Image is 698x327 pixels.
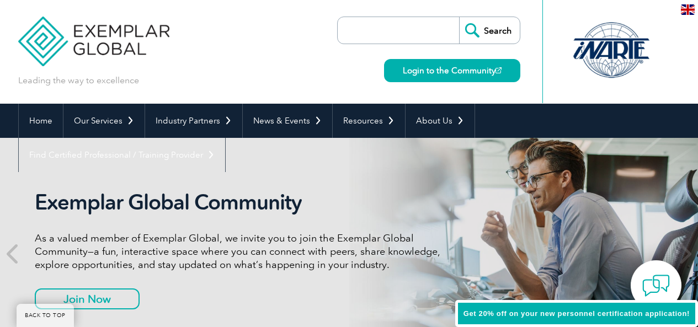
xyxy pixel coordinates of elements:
a: BACK TO TOP [17,304,74,327]
a: About Us [406,104,475,138]
img: en [681,4,695,15]
a: Login to the Community [384,59,520,82]
p: As a valued member of Exemplar Global, we invite you to join the Exemplar Global Community—a fun,... [35,232,449,271]
h2: Exemplar Global Community [35,190,449,215]
a: Find Certified Professional / Training Provider [19,138,225,172]
a: Industry Partners [145,104,242,138]
a: News & Events [243,104,332,138]
a: Resources [333,104,405,138]
p: Leading the way to excellence [18,74,139,87]
img: contact-chat.png [642,272,670,299]
a: Join Now [35,288,140,309]
a: Home [19,104,63,138]
img: open_square.png [495,67,502,73]
span: Get 20% off on your new personnel certification application! [463,309,690,318]
a: Our Services [63,104,145,138]
input: Search [459,17,520,44]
